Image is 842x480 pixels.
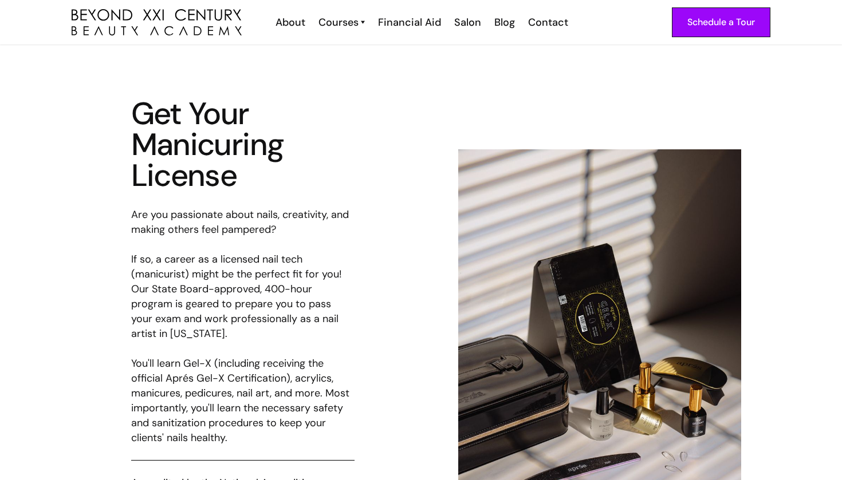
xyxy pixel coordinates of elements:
[487,15,521,30] a: Blog
[72,9,242,36] img: beyond 21st century beauty academy logo
[447,15,487,30] a: Salon
[521,15,574,30] a: Contact
[528,15,568,30] div: Contact
[72,9,242,36] a: home
[454,15,481,30] div: Salon
[318,15,359,30] div: Courses
[378,15,441,30] div: Financial Aid
[371,15,447,30] a: Financial Aid
[131,207,355,461] p: Are you passionate about nails, creativity, and making others feel pampered? If so, a career as a...
[131,98,355,191] h2: Get Your Manicuring License
[494,15,515,30] div: Blog
[687,15,755,30] div: Schedule a Tour
[672,7,770,37] a: Schedule a Tour
[276,15,305,30] div: About
[318,15,365,30] a: Courses
[268,15,311,30] a: About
